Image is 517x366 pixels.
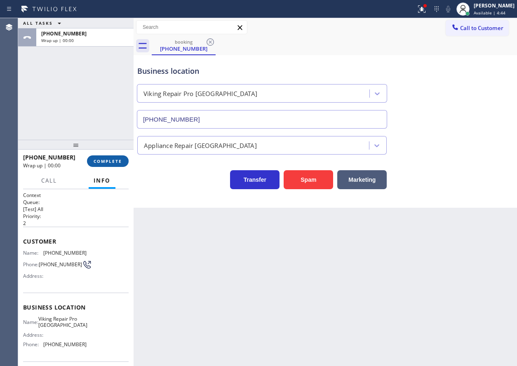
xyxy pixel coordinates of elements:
[41,30,87,37] span: [PHONE_NUMBER]
[23,273,45,279] span: Address:
[43,341,87,347] span: [PHONE_NUMBER]
[87,155,129,167] button: COMPLETE
[23,153,75,161] span: [PHONE_NUMBER]
[41,177,57,184] span: Call
[284,170,333,189] button: Spam
[144,141,257,150] div: Appliance Repair [GEOGRAPHIC_DATA]
[38,316,87,328] span: Viking Repair Pro [GEOGRAPHIC_DATA]
[43,250,87,256] span: [PHONE_NUMBER]
[23,162,61,169] span: Wrap up | 00:00
[89,173,115,189] button: Info
[18,18,69,28] button: ALL TASKS
[137,66,387,77] div: Business location
[23,341,43,347] span: Phone:
[136,21,247,34] input: Search
[230,170,280,189] button: Transfer
[23,237,129,245] span: Customer
[137,110,387,129] input: Phone Number
[337,170,387,189] button: Marketing
[94,177,110,184] span: Info
[23,303,129,311] span: Business location
[94,158,122,164] span: COMPLETE
[23,213,129,220] h2: Priority:
[39,261,82,267] span: [PHONE_NUMBER]
[143,89,257,99] div: Viking Repair Pro [GEOGRAPHIC_DATA]
[474,2,515,9] div: [PERSON_NAME]
[23,206,129,213] p: [Test] All
[153,39,215,45] div: booking
[153,45,215,52] div: [PHONE_NUMBER]
[23,261,39,267] span: Phone:
[442,3,454,15] button: Mute
[23,319,38,325] span: Name:
[446,20,509,36] button: Call to Customer
[153,37,215,54] div: (609) 598-7162
[23,250,43,256] span: Name:
[23,220,129,227] p: 2
[23,332,45,338] span: Address:
[41,38,74,43] span: Wrap up | 00:00
[36,173,62,189] button: Call
[23,199,129,206] h2: Queue:
[460,24,503,32] span: Call to Customer
[474,10,505,16] span: Available | 4:44
[23,192,129,199] h1: Context
[23,20,53,26] span: ALL TASKS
